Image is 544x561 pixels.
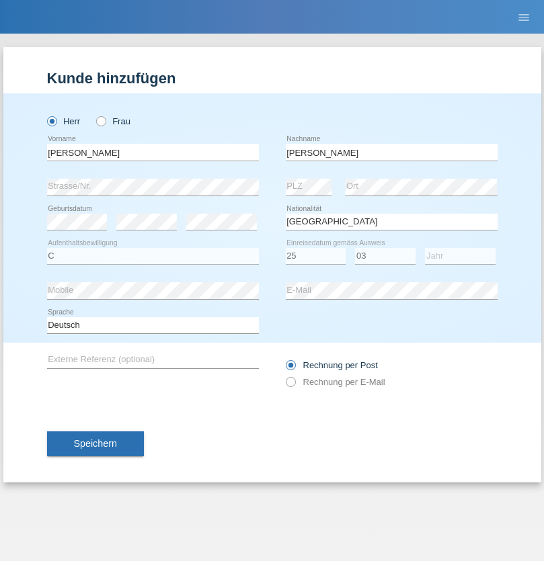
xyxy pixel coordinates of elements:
label: Herr [47,116,81,126]
span: Speichern [74,438,117,449]
input: Rechnung per Post [286,360,295,377]
i: menu [517,11,531,24]
h1: Kunde hinzufügen [47,70,498,87]
input: Frau [96,116,105,125]
label: Rechnung per Post [286,360,378,370]
a: menu [510,13,537,21]
button: Speichern [47,431,144,457]
label: Rechnung per E-Mail [286,377,385,387]
input: Rechnung per E-Mail [286,377,295,394]
input: Herr [47,116,56,125]
label: Frau [96,116,130,126]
